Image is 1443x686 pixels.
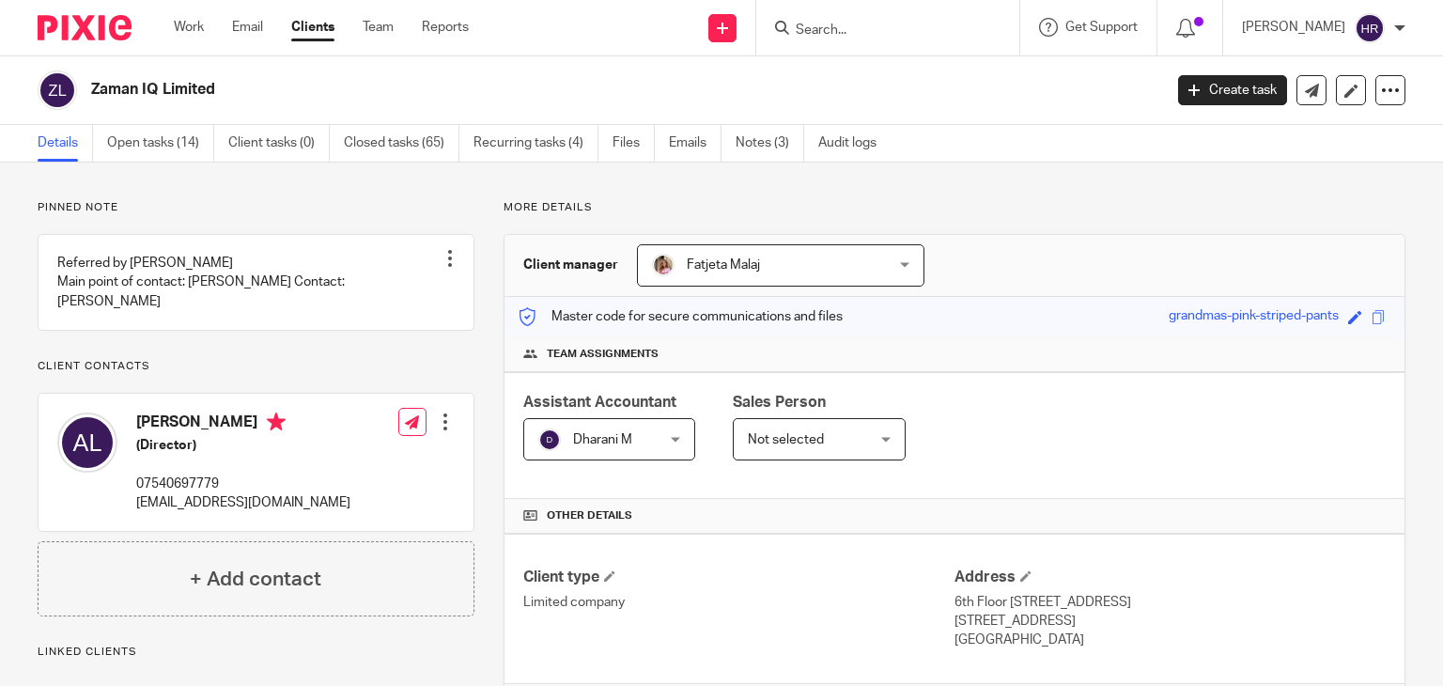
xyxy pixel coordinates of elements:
[174,18,204,37] a: Work
[954,568,1386,587] h4: Address
[504,200,1405,215] p: More details
[57,413,117,473] img: svg%3E
[1178,75,1287,105] a: Create task
[954,593,1386,612] p: 6th Floor [STREET_ADDRESS]
[538,429,561,451] img: svg%3E
[573,433,632,446] span: Dharani M
[344,125,459,162] a: Closed tasks (65)
[818,125,891,162] a: Audit logs
[136,436,350,455] h5: (Director)
[136,413,350,436] h4: [PERSON_NAME]
[38,70,77,110] img: svg%3E
[652,254,675,276] img: MicrosoftTeams-image%20(5).png
[523,256,618,274] h3: Client manager
[190,565,321,594] h4: + Add contact
[736,125,804,162] a: Notes (3)
[228,125,330,162] a: Client tasks (0)
[794,23,963,39] input: Search
[1355,13,1385,43] img: svg%3E
[954,612,1386,631] p: [STREET_ADDRESS]
[1065,21,1138,34] span: Get Support
[519,307,843,326] p: Master code for secure communications and files
[38,359,474,374] p: Client contacts
[136,475,350,493] p: 07540697779
[613,125,655,162] a: Files
[1242,18,1345,37] p: [PERSON_NAME]
[267,413,286,431] i: Primary
[523,395,676,410] span: Assistant Accountant
[38,15,132,40] img: Pixie
[422,18,469,37] a: Reports
[232,18,263,37] a: Email
[954,631,1386,649] p: [GEOGRAPHIC_DATA]
[38,125,93,162] a: Details
[523,593,954,612] p: Limited company
[473,125,598,162] a: Recurring tasks (4)
[107,125,214,162] a: Open tasks (14)
[523,568,954,587] h4: Client type
[687,258,760,272] span: Fatjeta Malaj
[291,18,334,37] a: Clients
[669,125,721,162] a: Emails
[733,395,826,410] span: Sales Person
[91,80,939,100] h2: Zaman IQ Limited
[1169,306,1339,328] div: grandmas-pink-striped-pants
[547,347,659,362] span: Team assignments
[547,508,632,523] span: Other details
[38,200,474,215] p: Pinned note
[748,433,824,446] span: Not selected
[38,645,474,660] p: Linked clients
[136,493,350,512] p: [EMAIL_ADDRESS][DOMAIN_NAME]
[363,18,394,37] a: Team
